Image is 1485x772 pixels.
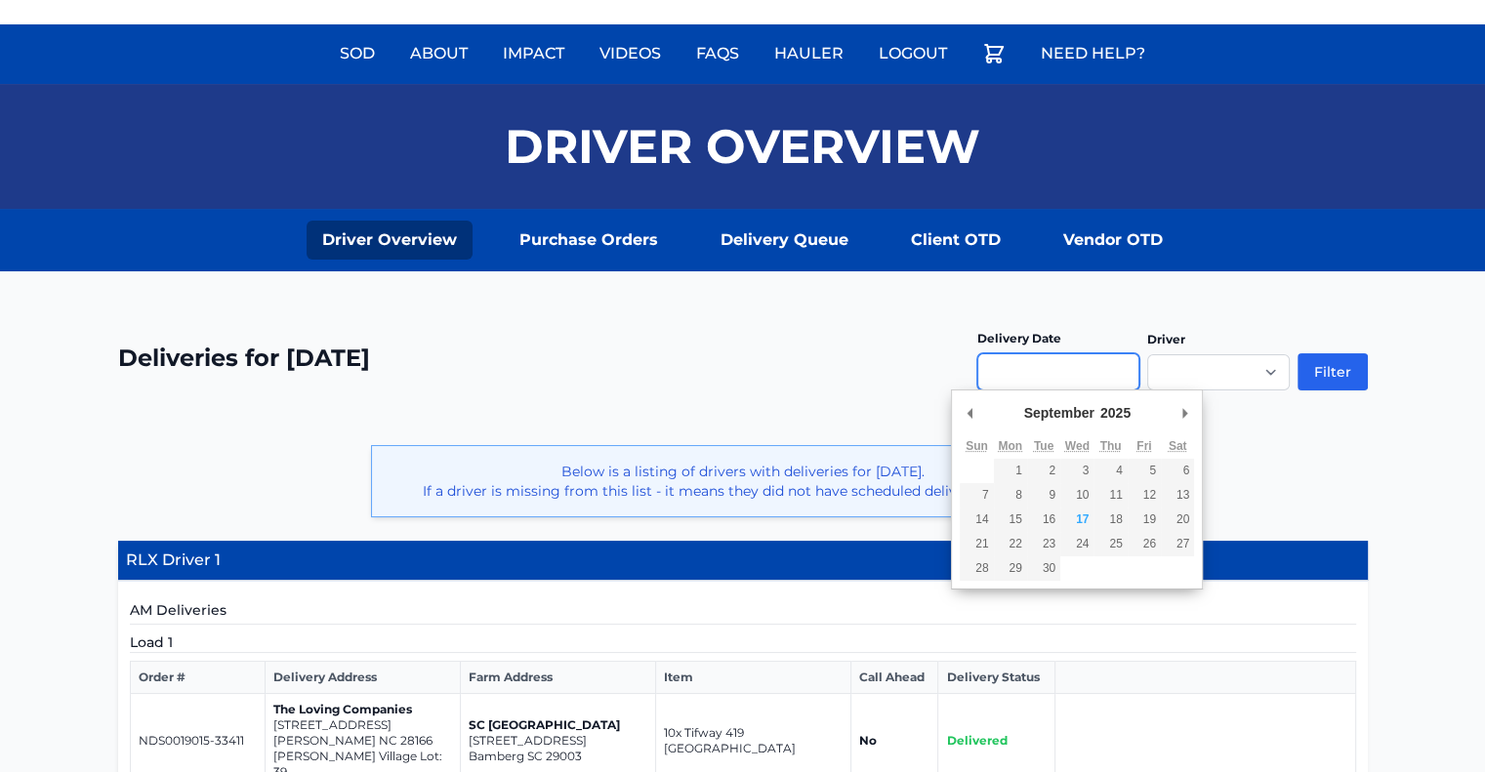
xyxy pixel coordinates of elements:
[1060,508,1093,532] button: 17
[505,123,980,170] h1: Driver Overview
[1128,532,1161,556] button: 26
[994,483,1027,508] button: 8
[859,733,877,748] strong: No
[265,662,460,694] th: Delivery Address
[1027,459,1060,483] button: 2
[328,30,387,77] a: Sod
[1175,398,1194,427] button: Next Month
[1093,459,1127,483] button: 4
[1093,483,1127,508] button: 11
[960,398,979,427] button: Previous Month
[398,30,479,77] a: About
[1060,532,1093,556] button: 24
[938,662,1054,694] th: Delivery Status
[895,221,1016,260] a: Client OTD
[130,632,1356,653] h5: Load 1
[994,532,1027,556] button: 22
[850,662,937,694] th: Call Ahead
[960,556,993,581] button: 28
[1060,459,1093,483] button: 3
[1161,532,1194,556] button: 27
[1161,459,1194,483] button: 6
[139,733,257,749] p: NDS0019015-33411
[1048,221,1178,260] a: Vendor OTD
[1097,398,1134,427] div: 2025
[1027,532,1060,556] button: 23
[273,717,452,733] p: [STREET_ADDRESS]
[977,353,1139,390] input: Use the arrow keys to pick a date
[1029,30,1157,77] a: Need Help?
[1100,439,1122,453] abbr: Thursday
[1161,483,1194,508] button: 13
[994,459,1027,483] button: 1
[705,221,864,260] a: Delivery Queue
[460,662,655,694] th: Farm Address
[1298,353,1368,390] button: Filter
[1060,483,1093,508] button: 10
[1169,439,1187,453] abbr: Saturday
[1128,483,1161,508] button: 12
[504,221,674,260] a: Purchase Orders
[1027,508,1060,532] button: 16
[1128,459,1161,483] button: 5
[273,733,452,749] p: [PERSON_NAME] NC 28166
[966,439,988,453] abbr: Sunday
[469,749,647,764] p: Bamberg SC 29003
[1027,556,1060,581] button: 30
[946,733,1007,748] span: Delivered
[1161,508,1194,532] button: 20
[1021,398,1097,427] div: September
[994,508,1027,532] button: 15
[273,702,452,717] p: The Loving Companies
[763,30,855,77] a: Hauler
[1065,439,1090,453] abbr: Wednesday
[130,662,265,694] th: Order #
[960,483,993,508] button: 7
[588,30,673,77] a: Videos
[118,343,370,374] h2: Deliveries for [DATE]
[1128,508,1161,532] button: 19
[469,733,647,749] p: [STREET_ADDRESS]
[1093,532,1127,556] button: 25
[867,30,959,77] a: Logout
[655,662,850,694] th: Item
[684,30,751,77] a: FAQs
[960,508,993,532] button: 14
[469,717,647,733] p: SC [GEOGRAPHIC_DATA]
[960,532,993,556] button: 21
[1034,439,1053,453] abbr: Tuesday
[130,600,1356,625] h5: AM Deliveries
[1136,439,1151,453] abbr: Friday
[307,221,473,260] a: Driver Overview
[998,439,1022,453] abbr: Monday
[118,541,1368,581] h4: RLX Driver 1
[388,462,1097,501] p: Below is a listing of drivers with deliveries for [DATE]. If a driver is missing from this list -...
[977,331,1061,345] label: Delivery Date
[491,30,576,77] a: Impact
[1027,483,1060,508] button: 9
[1147,332,1185,346] label: Driver
[1093,508,1127,532] button: 18
[994,556,1027,581] button: 29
